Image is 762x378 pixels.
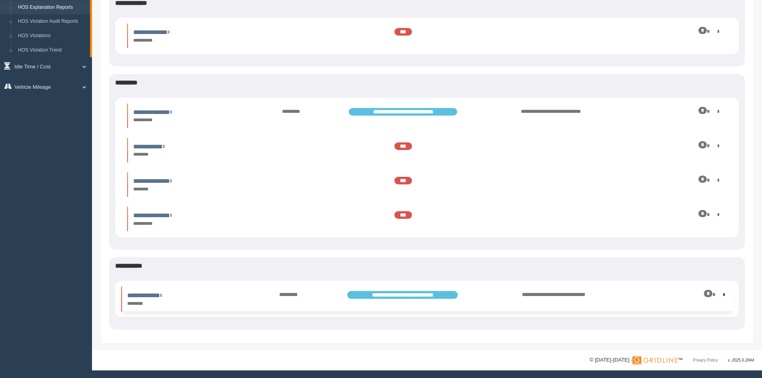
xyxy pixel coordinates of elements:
[127,24,727,48] li: Expand
[14,14,90,29] a: HOS Violation Audit Reports
[693,358,718,362] a: Privacy Policy
[14,43,90,58] a: HOS Violation Trend
[121,286,733,311] li: Expand
[127,138,727,162] li: Expand
[14,0,90,15] a: HOS Explanation Reports
[127,207,727,231] li: Expand
[127,104,727,128] li: Expand
[590,356,754,364] div: © [DATE]-[DATE] - ™
[632,356,678,364] img: Gridline
[127,172,727,197] li: Expand
[14,29,90,43] a: HOS Violations
[728,358,754,362] span: v. 2025.6.2844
